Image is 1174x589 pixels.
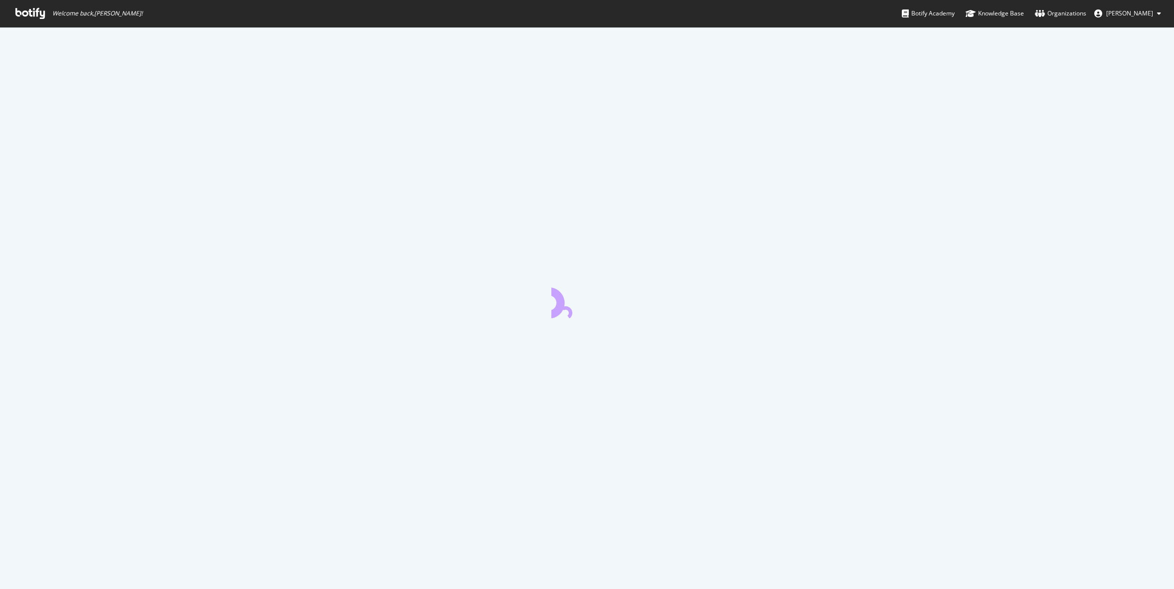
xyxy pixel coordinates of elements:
span: Juan Batres [1106,9,1153,17]
div: Botify Academy [902,8,955,18]
button: [PERSON_NAME] [1086,5,1169,21]
div: Knowledge Base [966,8,1024,18]
div: Organizations [1035,8,1086,18]
span: Welcome back, [PERSON_NAME] ! [52,9,143,17]
div: animation [551,282,623,318]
